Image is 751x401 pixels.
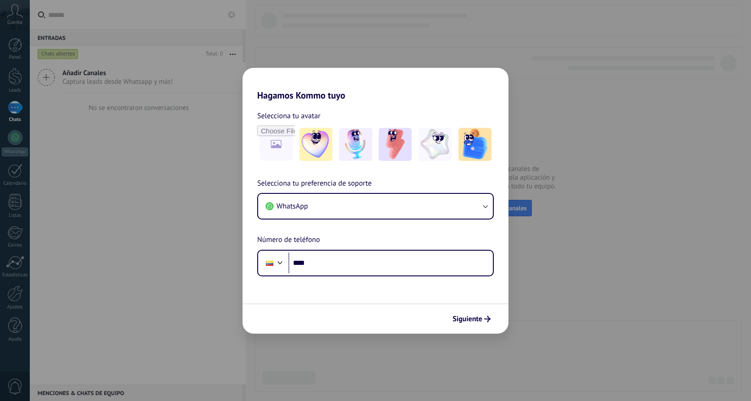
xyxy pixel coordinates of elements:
[299,128,332,161] img: -1.jpeg
[258,194,493,219] button: WhatsApp
[243,68,508,101] h2: Hagamos Kommo tuyo
[379,128,412,161] img: -3.jpeg
[453,316,482,322] span: Siguiente
[339,128,372,161] img: -2.jpeg
[261,253,278,273] div: Ecuador: + 593
[257,110,320,122] span: Selecciona tu avatar
[276,202,308,211] span: WhatsApp
[419,128,452,161] img: -4.jpeg
[458,128,491,161] img: -5.jpeg
[257,178,372,190] span: Selecciona tu preferencia de soporte
[257,234,320,246] span: Número de teléfono
[448,311,495,327] button: Siguiente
